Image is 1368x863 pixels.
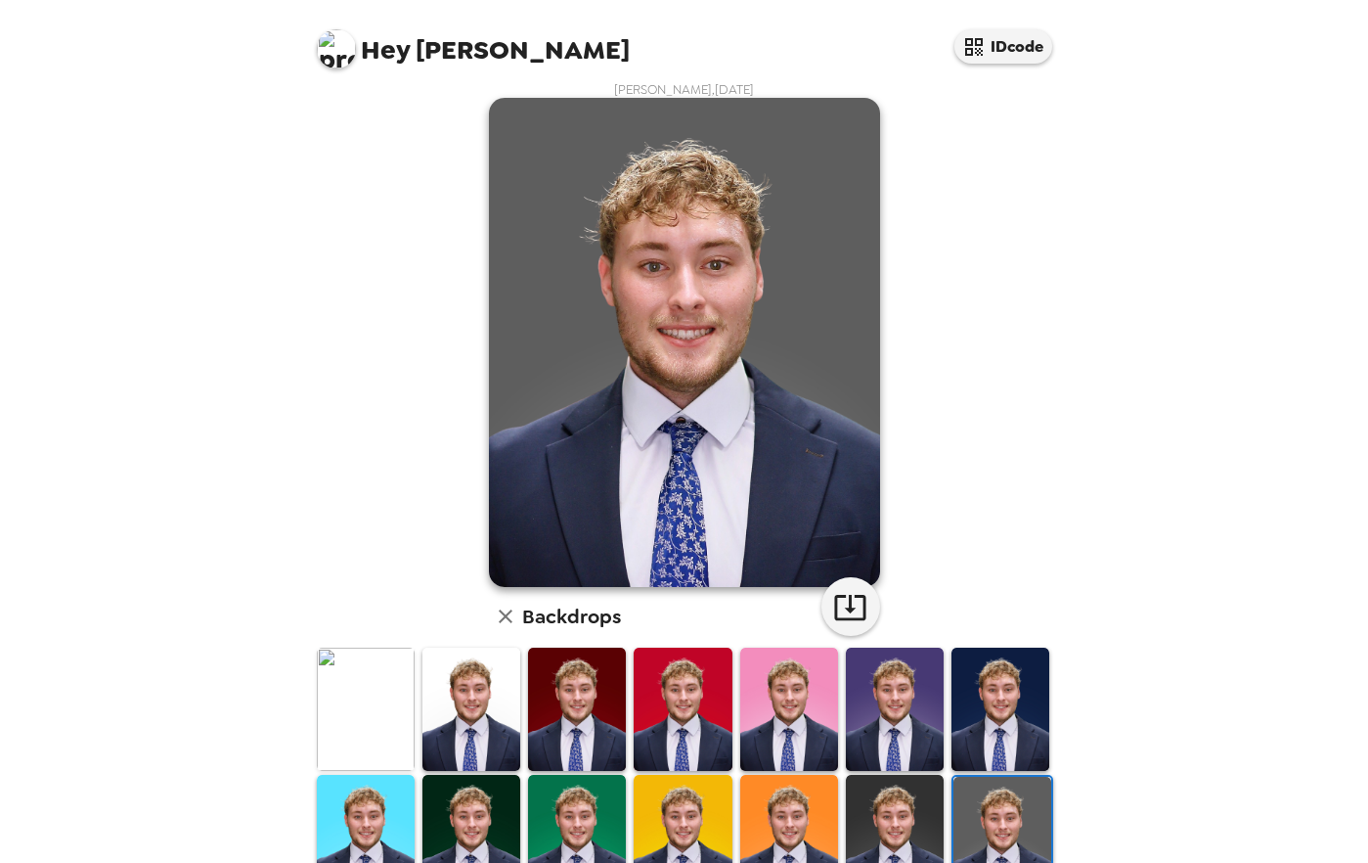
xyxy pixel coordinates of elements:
h6: Backdrops [522,601,621,632]
img: user [489,98,880,587]
button: IDcode [954,29,1052,64]
span: [PERSON_NAME] , [DATE] [614,81,754,98]
img: profile pic [317,29,356,68]
span: Hey [361,32,410,68]
img: Original [317,648,415,770]
span: [PERSON_NAME] [317,20,630,64]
